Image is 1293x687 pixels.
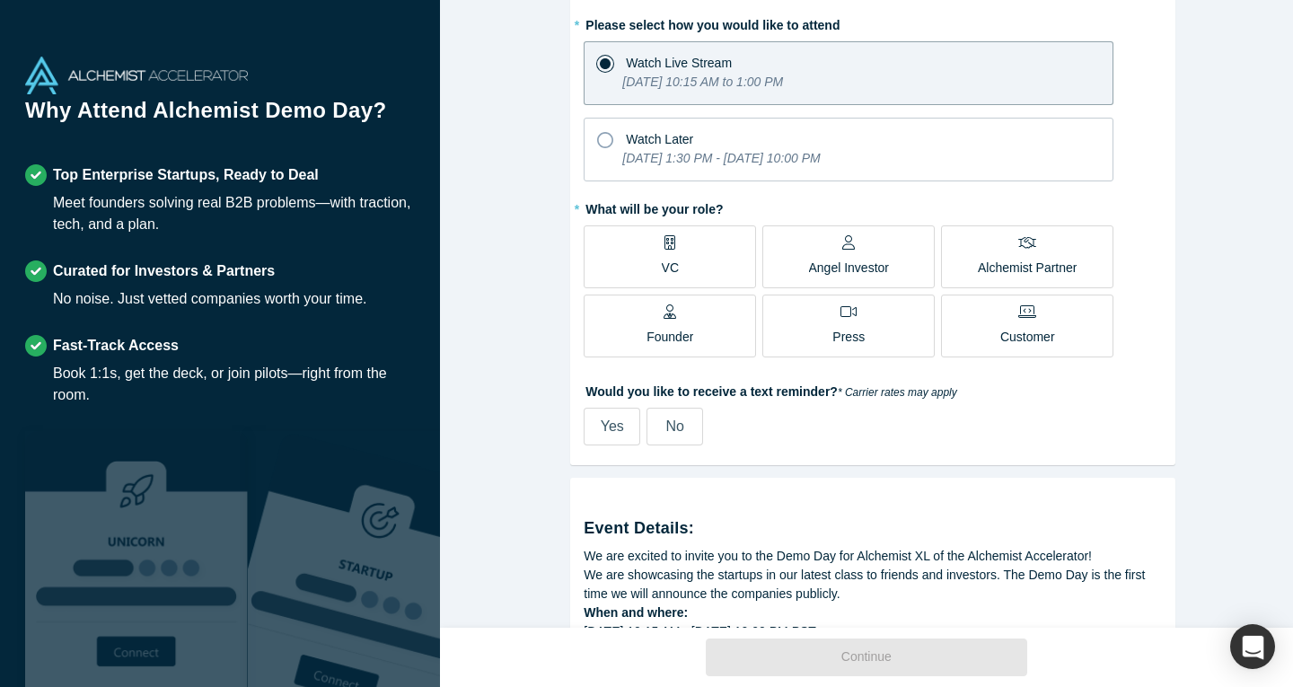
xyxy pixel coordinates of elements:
strong: Event Details: [584,519,694,537]
strong: When and where: [584,605,688,620]
strong: Fast-Track Access [53,338,179,353]
div: Book 1:1s, get the deck, or join pilots—right from the room. [53,363,415,406]
button: Continue [706,639,1027,676]
strong: Curated for Investors & Partners [53,263,275,278]
i: [DATE] 1:30 PM - [DATE] 10:00 PM [622,151,820,165]
em: * Carrier rates may apply [838,386,957,399]
img: Alchemist Accelerator Logo [25,57,248,94]
label: What will be your role? [584,194,1162,219]
span: No [666,418,684,434]
p: Angel Investor [809,259,890,277]
div: We are excited to invite you to the Demo Day for Alchemist XL of the Alchemist Accelerator! [584,547,1162,566]
span: Watch Later [626,132,693,146]
label: Please select how you would like to attend [584,10,1162,35]
i: [DATE] 10:15 AM to 1:00 PM [622,75,783,89]
p: VC [662,259,679,277]
p: Founder [646,328,693,347]
h1: Why Attend Alchemist Demo Day? [25,94,415,139]
p: Press [832,328,865,347]
div: [DATE] 10:15 AM - [DATE] 10:00 PM PST [584,622,1162,641]
div: No noise. Just vetted companies worth your time. [53,288,367,310]
span: Yes [601,418,624,434]
div: We are showcasing the startups in our latest class to friends and investors. The Demo Day is the ... [584,566,1162,603]
span: Watch Live Stream [626,56,732,70]
p: Alchemist Partner [978,259,1077,277]
strong: Top Enterprise Startups, Ready to Deal [53,167,319,182]
div: Meet founders solving real B2B problems—with traction, tech, and a plan. [53,192,415,235]
p: Customer [1000,328,1055,347]
label: Would you like to receive a text reminder? [584,376,1162,401]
